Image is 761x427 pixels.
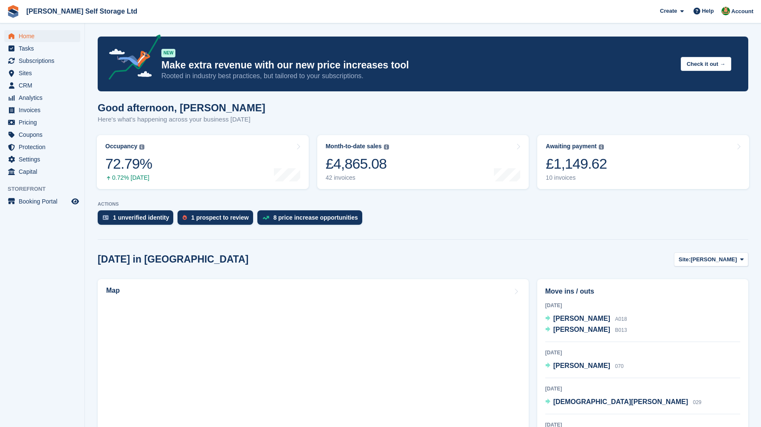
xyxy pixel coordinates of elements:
[4,195,80,207] a: menu
[679,255,691,264] span: Site:
[106,287,120,294] h2: Map
[19,79,70,91] span: CRM
[4,92,80,104] a: menu
[545,397,702,408] a: [DEMOGRAPHIC_DATA][PERSON_NAME] 029
[257,210,366,229] a: 8 price increase opportunities
[70,196,80,206] a: Preview store
[615,363,623,369] span: 070
[19,166,70,178] span: Capital
[19,195,70,207] span: Booking Portal
[98,254,248,265] h2: [DATE] in [GEOGRAPHIC_DATA]
[19,92,70,104] span: Analytics
[545,361,624,372] a: [PERSON_NAME] 070
[7,5,20,18] img: stora-icon-8386f47178a22dfd0bd8f6a31ec36ba5ce8667c1dd55bd0f319d3a0aa187defe.svg
[693,399,702,405] span: 029
[722,7,730,15] img: Joshua Wild
[4,116,80,128] a: menu
[113,214,169,221] div: 1 unverified identity
[262,216,269,220] img: price_increase_opportunities-93ffe204e8149a01c8c9dc8f82e8f89637d9d84a8eef4429ea346261dce0b2c0.svg
[105,155,152,172] div: 72.79%
[545,302,740,309] div: [DATE]
[98,115,265,124] p: Here's what's happening across your business [DATE]
[4,104,80,116] a: menu
[4,55,80,67] a: menu
[545,325,627,336] a: [PERSON_NAME] B013
[4,166,80,178] a: menu
[674,252,748,266] button: Site: [PERSON_NAME]
[98,102,265,113] h1: Good afternoon, [PERSON_NAME]
[599,144,604,150] img: icon-info-grey-7440780725fd019a000dd9b08b2336e03edf1995a4989e88bcd33f0948082b44.svg
[183,215,187,220] img: prospect-51fa495bee0391a8d652442698ab0144808aea92771e9ea1ae160a38d050c398.svg
[326,174,389,181] div: 42 invoices
[19,42,70,54] span: Tasks
[553,315,610,322] span: [PERSON_NAME]
[702,7,714,15] span: Help
[660,7,677,15] span: Create
[545,349,740,356] div: [DATE]
[178,210,257,229] a: 1 prospect to review
[537,135,749,189] a: Awaiting payment £1,149.62 10 invoices
[545,286,740,297] h2: Move ins / outs
[4,153,80,165] a: menu
[4,42,80,54] a: menu
[326,143,382,150] div: Month-to-date sales
[103,215,109,220] img: verify_identity-adf6edd0f0f0b5bbfe63781bf79b02c33cf7c696d77639b501bdc392416b5a36.svg
[105,174,152,181] div: 0.72% [DATE]
[615,327,627,333] span: B013
[4,30,80,42] a: menu
[19,55,70,67] span: Subscriptions
[98,210,178,229] a: 1 unverified identity
[553,326,610,333] span: [PERSON_NAME]
[191,214,248,221] div: 1 prospect to review
[97,135,309,189] a: Occupancy 72.79% 0.72% [DATE]
[553,362,610,369] span: [PERSON_NAME]
[273,214,358,221] div: 8 price increase opportunities
[8,185,85,193] span: Storefront
[4,141,80,153] a: menu
[317,135,529,189] a: Month-to-date sales £4,865.08 42 invoices
[4,79,80,91] a: menu
[546,143,597,150] div: Awaiting payment
[19,67,70,79] span: Sites
[546,174,607,181] div: 10 invoices
[545,314,627,325] a: [PERSON_NAME] A018
[615,316,627,322] span: A018
[19,30,70,42] span: Home
[4,67,80,79] a: menu
[101,34,161,83] img: price-adjustments-announcement-icon-8257ccfd72463d97f412b2fc003d46551f7dbcb40ab6d574587a9cd5c0d94...
[105,143,137,150] div: Occupancy
[161,59,674,71] p: Make extra revenue with our new price increases tool
[553,398,688,405] span: [DEMOGRAPHIC_DATA][PERSON_NAME]
[19,104,70,116] span: Invoices
[19,129,70,141] span: Coupons
[161,71,674,81] p: Rooted in industry best practices, but tailored to your subscriptions.
[384,144,389,150] img: icon-info-grey-7440780725fd019a000dd9b08b2336e03edf1995a4989e88bcd33f0948082b44.svg
[691,255,737,264] span: [PERSON_NAME]
[546,155,607,172] div: £1,149.62
[326,155,389,172] div: £4,865.08
[545,385,740,393] div: [DATE]
[681,57,731,71] button: Check it out →
[139,144,144,150] img: icon-info-grey-7440780725fd019a000dd9b08b2336e03edf1995a4989e88bcd33f0948082b44.svg
[98,201,748,207] p: ACTIONS
[4,129,80,141] a: menu
[731,7,753,16] span: Account
[19,116,70,128] span: Pricing
[161,49,175,57] div: NEW
[23,4,141,18] a: [PERSON_NAME] Self Storage Ltd
[19,153,70,165] span: Settings
[19,141,70,153] span: Protection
